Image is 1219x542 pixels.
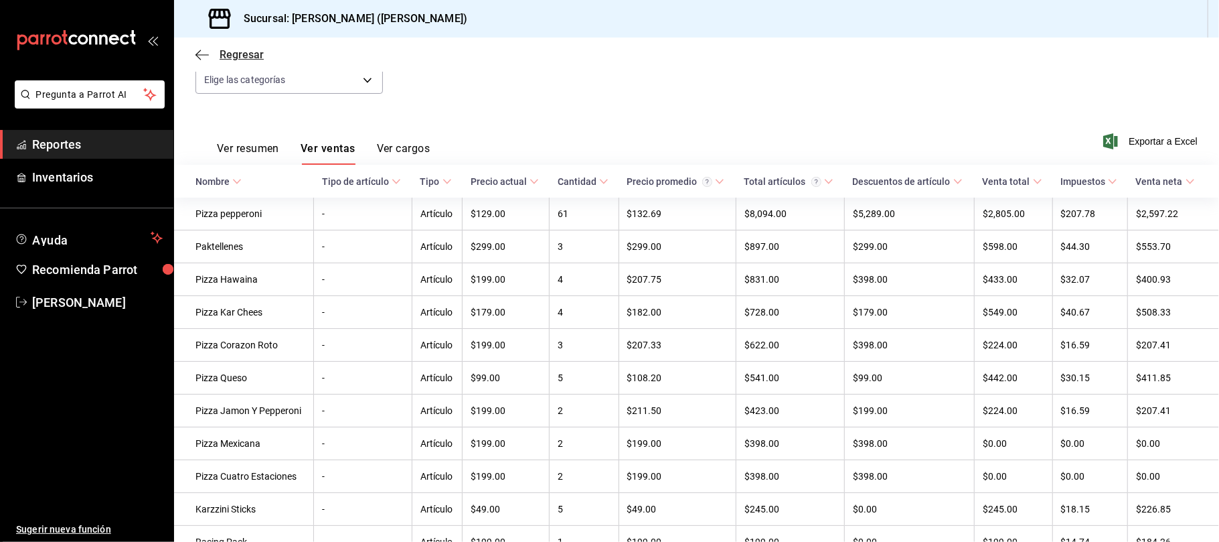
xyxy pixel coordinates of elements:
[619,296,736,329] td: $182.00
[32,168,163,186] span: Inventarios
[174,395,314,427] td: Pizza Jamon Y Pepperoni
[314,296,412,329] td: -
[845,395,975,427] td: $199.00
[736,230,845,263] td: $897.00
[736,263,845,296] td: $831.00
[744,176,833,187] span: Total artículos
[463,198,550,230] td: $129.00
[1052,230,1127,263] td: $44.30
[412,493,463,526] td: Artículo
[736,296,845,329] td: $728.00
[1128,460,1219,493] td: $0.00
[1052,296,1127,329] td: $40.67
[32,261,163,279] span: Recomienda Parrot
[36,88,144,102] span: Pregunta a Parrot AI
[736,427,845,460] td: $398.00
[619,395,736,427] td: $211.50
[1060,176,1105,187] div: Impuestos
[619,198,736,230] td: $132.69
[619,427,736,460] td: $199.00
[412,427,463,460] td: Artículo
[975,296,1053,329] td: $549.00
[550,329,619,362] td: 3
[1136,176,1183,187] div: Venta neta
[845,263,975,296] td: $398.00
[1052,329,1127,362] td: $16.59
[233,11,467,27] h3: Sucursal: [PERSON_NAME] ([PERSON_NAME])
[314,460,412,493] td: -
[412,198,463,230] td: Artículo
[412,395,463,427] td: Artículo
[32,293,163,312] span: [PERSON_NAME]
[463,395,550,427] td: $199.00
[1128,198,1219,230] td: $2,597.22
[314,263,412,296] td: -
[975,329,1053,362] td: $224.00
[314,427,412,460] td: -
[619,263,736,296] td: $207.75
[16,523,163,537] span: Sugerir nueva función
[314,395,412,427] td: -
[975,230,1053,263] td: $598.00
[975,493,1053,526] td: $245.00
[195,176,242,187] span: Nombre
[619,362,736,395] td: $108.20
[550,493,619,526] td: 5
[853,176,963,187] span: Descuentos de artículo
[471,176,527,187] div: Precio actual
[853,176,951,187] div: Descuentos de artículo
[983,176,1042,187] span: Venta total
[736,329,845,362] td: $622.00
[1106,133,1198,149] button: Exportar a Excel
[314,230,412,263] td: -
[845,230,975,263] td: $299.00
[463,362,550,395] td: $99.00
[550,230,619,263] td: 3
[1052,395,1127,427] td: $16.59
[1052,198,1127,230] td: $207.78
[195,176,230,187] div: Nombre
[1136,176,1195,187] span: Venta neta
[845,362,975,395] td: $99.00
[412,230,463,263] td: Artículo
[983,176,1030,187] div: Venta total
[174,198,314,230] td: Pizza pepperoni
[314,362,412,395] td: -
[845,198,975,230] td: $5,289.00
[845,460,975,493] td: $398.00
[174,230,314,263] td: Paktellenes
[627,176,712,187] div: Precio promedio
[550,198,619,230] td: 61
[147,35,158,46] button: open_drawer_menu
[845,493,975,526] td: $0.00
[736,493,845,526] td: $245.00
[32,230,145,246] span: Ayuda
[463,427,550,460] td: $199.00
[412,362,463,395] td: Artículo
[314,198,412,230] td: -
[174,362,314,395] td: Pizza Queso
[463,296,550,329] td: $179.00
[412,329,463,362] td: Artículo
[420,176,440,187] div: Tipo
[301,142,355,165] button: Ver ventas
[1128,296,1219,329] td: $508.33
[463,230,550,263] td: $299.00
[195,48,264,61] button: Regresar
[1052,427,1127,460] td: $0.00
[463,329,550,362] td: $199.00
[204,73,286,86] span: Elige las categorías
[975,198,1053,230] td: $2,805.00
[174,460,314,493] td: Pizza Cuatro Estaciones
[322,176,401,187] span: Tipo de artículo
[702,177,712,187] svg: Precio promedio = Total artículos / cantidad
[314,329,412,362] td: -
[845,427,975,460] td: $398.00
[975,427,1053,460] td: $0.00
[736,198,845,230] td: $8,094.00
[420,176,452,187] span: Tipo
[558,176,608,187] span: Cantidad
[463,493,550,526] td: $49.00
[217,142,279,165] button: Ver resumen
